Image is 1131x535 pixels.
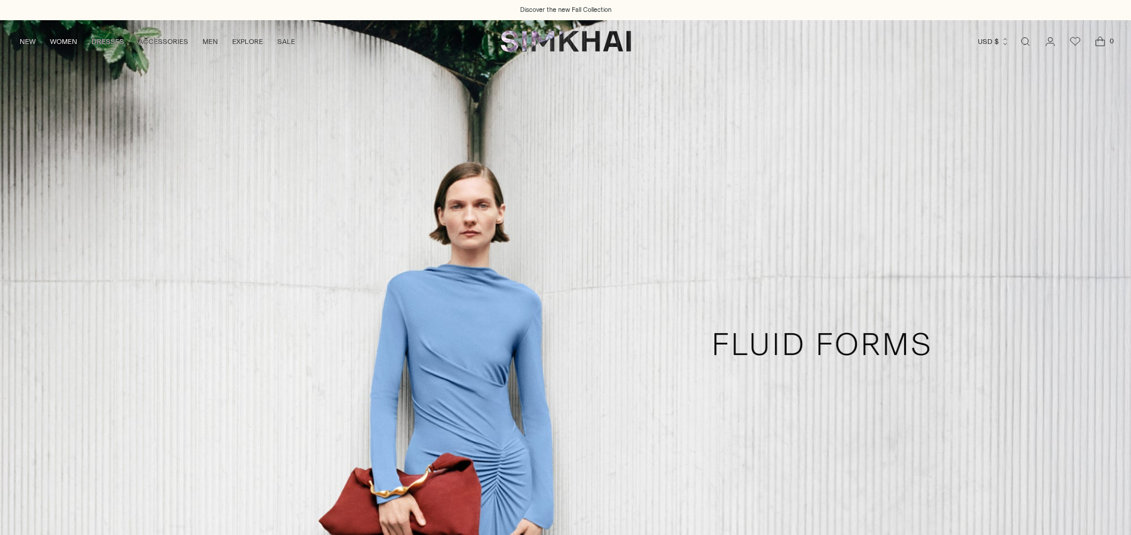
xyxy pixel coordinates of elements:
a: WOMEN [50,29,77,55]
a: DRESSES [91,29,124,55]
a: Wishlist [1063,30,1087,53]
a: ACCESSORIES [138,29,188,55]
a: SALE [277,29,295,55]
a: Discover the new Fall Collection [520,5,612,15]
span: 0 [1106,36,1117,46]
a: Open cart modal [1088,30,1112,53]
a: Go to the account page [1038,30,1062,53]
a: MEN [202,29,218,55]
a: EXPLORE [232,29,263,55]
a: NEW [20,29,36,55]
a: SIMKHAI [500,30,631,53]
button: USD $ [978,29,1009,55]
a: Open search modal [1013,30,1037,53]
